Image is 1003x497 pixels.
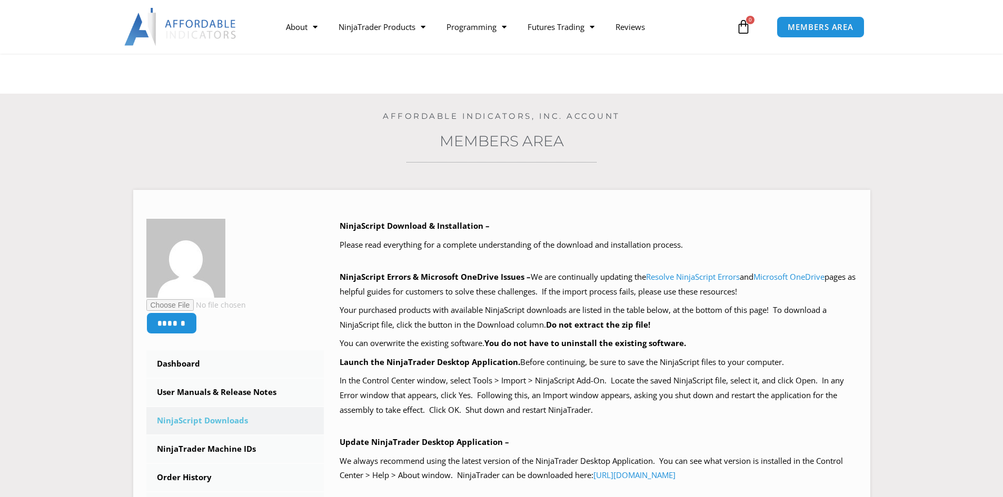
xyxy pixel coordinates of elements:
a: User Manuals & Release Notes [146,379,324,406]
a: Reviews [605,15,656,39]
a: Order History [146,464,324,491]
p: Your purchased products with available NinjaScript downloads are listed in the table below, at th... [340,303,857,332]
b: You do not have to uninstall the existing software. [484,338,686,348]
p: We are continually updating the and pages as helpful guides for customers to solve these challeng... [340,270,857,299]
a: [URL][DOMAIN_NAME] [593,470,676,480]
a: NinjaTrader Products [328,15,436,39]
a: Microsoft OneDrive [753,271,825,282]
a: Members Area [440,132,564,150]
a: MEMBERS AREA [777,16,865,38]
b: NinjaScript Download & Installation – [340,220,490,231]
p: You can overwrite the existing software. [340,336,857,351]
img: LogoAI | Affordable Indicators – NinjaTrader [124,8,237,46]
p: In the Control Center window, select Tools > Import > NinjaScript Add-On. Locate the saved NinjaS... [340,373,857,418]
a: 0 [720,12,767,42]
b: Do not extract the zip file! [546,319,650,330]
b: Launch the NinjaTrader Desktop Application. [340,357,520,367]
a: About [275,15,328,39]
a: Programming [436,15,517,39]
b: Update NinjaTrader Desktop Application – [340,437,509,447]
p: We always recommend using the latest version of the NinjaTrader Desktop Application. You can see ... [340,454,857,483]
p: Please read everything for a complete understanding of the download and installation process. [340,238,857,252]
span: 0 [746,16,754,24]
a: Dashboard [146,350,324,378]
a: Affordable Indicators, Inc. Account [383,111,620,121]
img: 7f9abc9080abe435ec8fe7aa3b5d0f9eccd4f1002886f5620a368d8c6cc31b49 [146,219,225,298]
a: NinjaTrader Machine IDs [146,435,324,463]
nav: Menu [275,15,733,39]
a: Resolve NinjaScript Errors [646,271,740,282]
a: NinjaScript Downloads [146,407,324,434]
p: Before continuing, be sure to save the NinjaScript files to your computer. [340,355,857,370]
b: NinjaScript Errors & Microsoft OneDrive Issues – [340,271,531,282]
a: Futures Trading [517,15,605,39]
span: MEMBERS AREA [788,23,853,31]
